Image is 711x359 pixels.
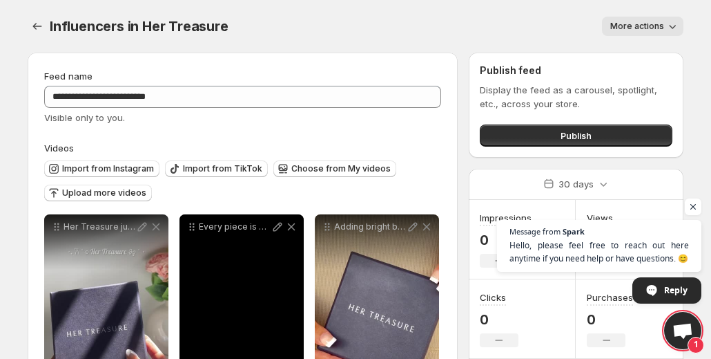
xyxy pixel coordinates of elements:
[50,18,228,35] span: Influencers in Her Treasure
[587,311,633,328] p: 0
[688,337,704,353] span: 1
[563,228,585,235] span: Spark
[558,177,594,191] p: 30 days
[561,129,592,142] span: Publish
[62,187,146,199] span: Upload more videos
[183,163,262,174] span: Import from TikTok
[480,125,672,147] button: Publish
[480,211,532,225] h3: Impressions
[480,64,672,77] h2: Publish feed
[602,17,683,36] button: More actions
[44,71,92,82] span: Feed name
[334,221,406,232] p: Adding bright bold and the most beautiful pieces from hertreasurejewels to my collection
[165,160,268,177] button: Import from TikTok
[587,211,613,225] h3: Views
[480,83,672,111] p: Display the feed as a carousel, spotlight, etc., across your store.
[291,163,391,174] span: Choose from My videos
[610,21,664,32] span: More actions
[28,17,47,36] button: Settings
[273,160,396,177] button: Choose from My videos
[64,221,135,232] p: Her Treasure just dropped elegance in every sparkle These bangles and rings scream aesthetic chic...
[509,239,689,265] span: Hello, please feel free to reach out here anytime if you need help or have questions. 😊
[509,228,561,235] span: Message from
[44,185,152,201] button: Upload more videos
[44,160,159,177] button: Import from Instagram
[199,221,271,232] p: Every piece is a STATEMENT Got these stunning pieces that turns heads from hertreasurejewels You ...
[62,163,154,174] span: Import from Instagram
[480,232,532,248] p: 0
[664,278,688,302] span: Reply
[480,311,518,328] p: 0
[44,112,125,123] span: Visible only to you.
[664,312,701,349] div: Open chat
[480,291,506,304] h3: Clicks
[44,142,74,154] span: Videos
